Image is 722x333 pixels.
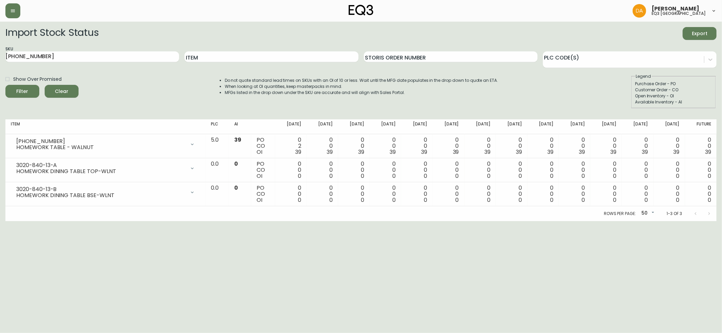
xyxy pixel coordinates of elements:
div: 0 0 [659,185,680,203]
li: Do not quote standard lead times on SKUs with an OI of 10 or less. Wait until the MFG date popula... [225,77,498,84]
td: 0.0 [206,158,229,182]
h2: Import Stock Status [5,27,99,40]
button: Clear [45,85,79,98]
div: PO CO [257,137,270,155]
div: 3020-840-13-AHOMEWORK DINING TABLE TOP-WLNT [11,161,200,176]
span: 0 [550,196,553,204]
div: 0 0 [375,137,396,155]
span: 0 [676,172,680,180]
div: 0 0 [312,137,333,155]
div: 0 0 [407,185,427,203]
th: [DATE] [401,119,433,134]
div: 0 0 [470,161,490,179]
th: Future [685,119,717,134]
span: Show Over Promised [13,76,62,83]
span: 0 [487,196,490,204]
img: logo [349,5,374,16]
span: 0 [519,196,522,204]
div: 0 0 [501,161,522,179]
div: 0 0 [596,161,616,179]
span: 0 [519,172,522,180]
div: HOMEWORK TABLE - WALNUT [16,144,185,150]
div: 0 0 [375,161,396,179]
div: [PHONE_NUMBER]HOMEWORK TABLE - WALNUT [11,137,200,152]
div: 0 0 [659,137,680,155]
li: MFGs listed in the drop down under the SKU are accurate and will align with Sales Portal. [225,90,498,96]
div: 0 0 [659,161,680,179]
span: 0 [392,196,396,204]
span: 0 [550,172,553,180]
div: 0 0 [596,137,616,155]
th: [DATE] [307,119,338,134]
span: 0 [613,196,616,204]
div: 0 0 [596,185,616,203]
th: [DATE] [496,119,527,134]
div: 0 0 [691,185,711,203]
th: [DATE] [590,119,622,134]
div: 0 0 [438,161,459,179]
div: 0 0 [533,185,553,203]
div: 0 0 [344,161,364,179]
div: 0 0 [407,161,427,179]
div: 0 0 [344,185,364,203]
div: 0 0 [312,185,333,203]
div: 0 0 [533,161,553,179]
td: 0.0 [206,182,229,206]
span: 0 [708,172,711,180]
span: 39 [453,148,459,156]
p: 1-3 of 3 [666,211,682,217]
div: 0 0 [501,185,522,203]
span: 0 [456,172,459,180]
div: 0 0 [344,137,364,155]
th: [DATE] [338,119,370,134]
div: 0 0 [564,137,585,155]
span: 0 [361,196,364,204]
th: [DATE] [654,119,685,134]
th: AI [229,119,251,134]
span: 39 [642,148,648,156]
span: 0 [645,172,648,180]
td: 5.0 [206,134,229,158]
span: 39 [358,148,364,156]
th: [DATE] [559,119,590,134]
div: 3020-840-13-B [16,186,185,192]
span: 0 [424,196,428,204]
span: 0 [329,172,333,180]
span: 39 [516,148,522,156]
div: 0 0 [564,185,585,203]
span: OI [257,172,262,180]
span: 0 [645,196,648,204]
span: 0 [582,196,585,204]
span: 0 [456,196,459,204]
button: Export [683,27,717,40]
span: [PERSON_NAME] [652,6,699,11]
div: 0 0 [470,137,490,155]
span: 39 [295,148,301,156]
span: 39 [484,148,490,156]
span: Clear [50,87,73,96]
div: 3020-840-13-BHOMEWORK DINING TABLE BSE-WLNT [11,185,200,200]
span: 0 [361,172,364,180]
div: Open Inventory - OI [635,93,712,99]
span: OI [257,196,262,204]
div: 0 0 [627,161,648,179]
div: 0 0 [470,185,490,203]
img: dd1a7e8db21a0ac8adbf82b84ca05374 [633,4,646,18]
div: Filter [17,87,28,96]
div: HOMEWORK DINING TABLE TOP-WLNT [16,168,185,174]
div: PO CO [257,185,270,203]
span: 0 [329,196,333,204]
div: HOMEWORK DINING TABLE BSE-WLNT [16,192,185,198]
span: 39 [421,148,428,156]
div: 0 0 [438,185,459,203]
h5: eq3 [GEOGRAPHIC_DATA] [652,11,706,16]
span: 0 [487,172,490,180]
span: 0 [613,172,616,180]
span: 39 [705,148,711,156]
p: Rows per page: [604,211,636,217]
span: 39 [579,148,585,156]
span: 0 [582,172,585,180]
legend: Legend [635,73,652,79]
div: PO CO [257,161,270,179]
th: [DATE] [370,119,401,134]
